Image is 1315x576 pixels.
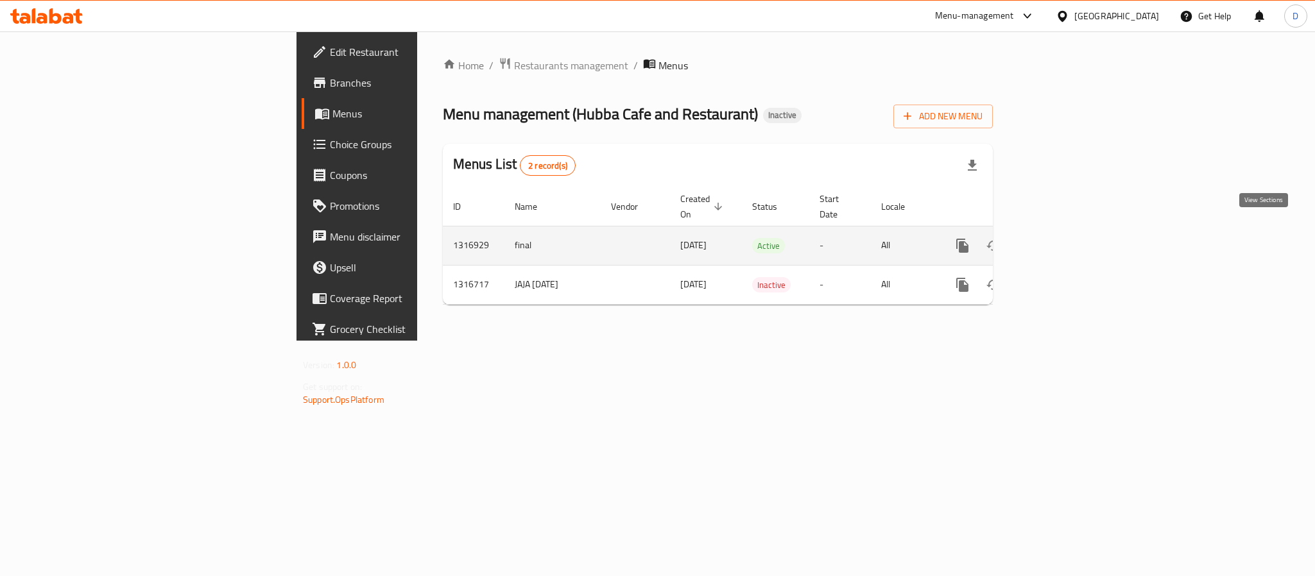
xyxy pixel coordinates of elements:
span: Branches [330,75,506,90]
button: Add New Menu [893,105,993,128]
div: Export file [957,150,988,181]
nav: breadcrumb [443,57,993,74]
span: 2 record(s) [520,160,575,172]
div: [GEOGRAPHIC_DATA] [1074,9,1159,23]
span: Restaurants management [514,58,628,73]
div: Active [752,238,785,253]
a: Restaurants management [499,57,628,74]
span: Locale [881,199,922,214]
div: Total records count [520,155,576,176]
a: Grocery Checklist [302,314,516,344]
span: Active [752,239,785,253]
span: Menu management ( Hubba Cafe and Restaurant ) [443,99,758,128]
span: [DATE] [680,276,707,292]
span: Coupons [330,167,506,183]
a: Coupons [302,160,516,191]
span: Edit Restaurant [330,44,506,60]
span: Inactive [763,110,802,121]
button: Change Status [978,269,1009,300]
span: Upsell [330,260,506,275]
a: Menu disclaimer [302,221,516,252]
span: Name [515,199,554,214]
span: Start Date [820,191,855,222]
td: All [871,226,937,265]
span: Menus [658,58,688,73]
span: Get support on: [303,378,362,395]
span: Created On [680,191,726,222]
div: Menu-management [935,8,1014,24]
button: more [947,230,978,261]
td: - [809,226,871,265]
span: [DATE] [680,237,707,253]
span: Version: [303,357,334,373]
td: - [809,265,871,304]
table: enhanced table [443,187,1081,305]
button: more [947,269,978,300]
div: Inactive [763,108,802,123]
span: ID [453,199,477,214]
h2: Menus List [453,155,576,176]
a: Coverage Report [302,283,516,314]
span: Choice Groups [330,137,506,152]
li: / [633,58,638,73]
span: Coverage Report [330,291,506,306]
a: Menus [302,98,516,129]
a: Support.OpsPlatform [303,391,384,408]
td: JAJA [DATE] [504,265,601,304]
a: Edit Restaurant [302,37,516,67]
span: 1.0.0 [336,357,356,373]
span: Vendor [611,199,655,214]
span: Menu disclaimer [330,229,506,244]
td: All [871,265,937,304]
span: Promotions [330,198,506,214]
span: Menus [332,106,506,121]
span: Status [752,199,794,214]
a: Choice Groups [302,129,516,160]
span: Inactive [752,278,791,292]
a: Promotions [302,191,516,221]
button: Change Status [978,230,1009,261]
td: final [504,226,601,265]
span: Grocery Checklist [330,321,506,337]
span: Add New Menu [904,108,983,124]
th: Actions [937,187,1081,226]
a: Upsell [302,252,516,283]
a: Branches [302,67,516,98]
div: Inactive [752,277,791,292]
span: D [1293,9,1298,23]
